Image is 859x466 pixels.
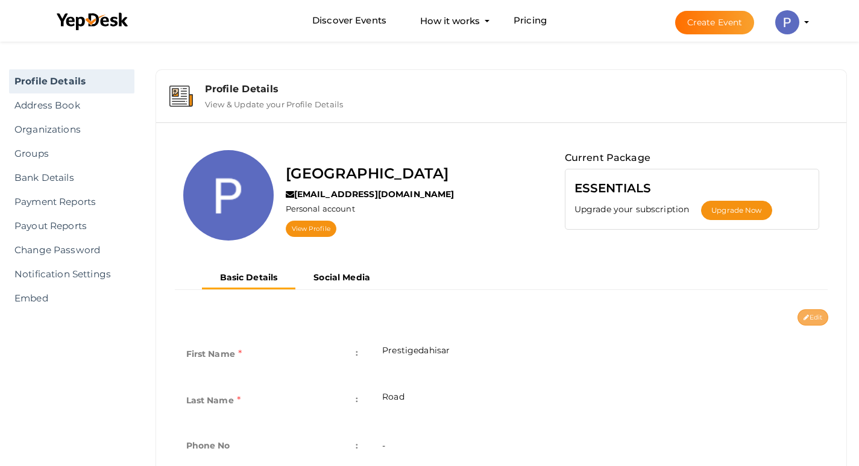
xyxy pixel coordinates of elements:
[574,203,702,215] label: Upgrade your subscription
[205,95,344,109] label: View & Update your Profile Details
[162,100,841,112] a: Profile Details View & Update your Profile Details
[286,203,355,215] label: Personal account
[9,238,134,262] a: Change Password
[186,344,242,364] label: First Name
[312,10,386,32] a: Discover Events
[9,69,134,93] a: Profile Details
[675,11,755,34] button: Create Event
[574,178,651,198] label: ESSENTIALS
[9,190,134,214] a: Payment Reports
[356,344,358,361] span: :
[295,268,388,288] button: Social Media
[286,188,455,200] label: [EMAIL_ADDRESS][DOMAIN_NAME]
[9,93,134,118] a: Address Book
[514,10,547,32] a: Pricing
[9,142,134,166] a: Groups
[9,118,134,142] a: Organizations
[286,162,448,185] label: [GEOGRAPHIC_DATA]
[183,150,274,241] img: ACg8ocL4m-LcZAr-Tn78MYvFLXd1R6KnizUAGYQM5WGogv6WbM4w9g=s100
[169,86,193,107] img: event-details.svg
[9,262,134,286] a: Notification Settings
[565,150,650,166] label: Current Package
[370,332,828,379] td: Prestigedahisar
[205,83,834,95] div: Profile Details
[775,10,799,34] img: ACg8ocL4m-LcZAr-Tn78MYvFLXd1R6KnizUAGYQM5WGogv6WbM4w9g=s100
[798,309,828,326] button: Edit
[701,201,772,220] button: Upgrade Now
[220,272,278,283] b: Basic Details
[9,166,134,190] a: Bank Details
[186,437,230,454] label: Phone No
[417,10,483,32] button: How it works
[186,391,241,410] label: Last Name
[356,437,358,454] span: :
[9,214,134,238] a: Payout Reports
[286,221,336,237] a: View Profile
[9,286,134,310] a: Embed
[313,272,370,283] b: Social Media
[356,391,358,408] span: :
[370,379,828,425] td: Road
[202,268,296,289] button: Basic Details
